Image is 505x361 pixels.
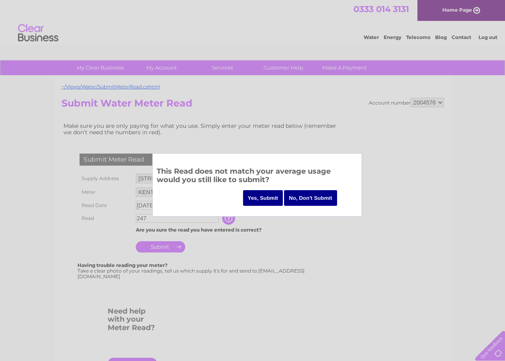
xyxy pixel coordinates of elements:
a: Telecoms [406,34,430,40]
div: Clear Business is a trading name of Verastar Limited (registered in [GEOGRAPHIC_DATA] No. 3667643... [63,4,443,39]
a: Contact [452,34,471,40]
a: Blog [435,34,447,40]
img: logo.png [18,21,59,45]
input: No, Don't Submit [284,190,337,206]
a: Log out [478,34,497,40]
a: 0333 014 3131 [354,4,409,14]
h3: This Read does not match your average usage would you still like to submit? [157,166,358,188]
a: Energy [384,34,401,40]
input: Yes, Submit [243,190,283,206]
a: Water [364,34,379,40]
